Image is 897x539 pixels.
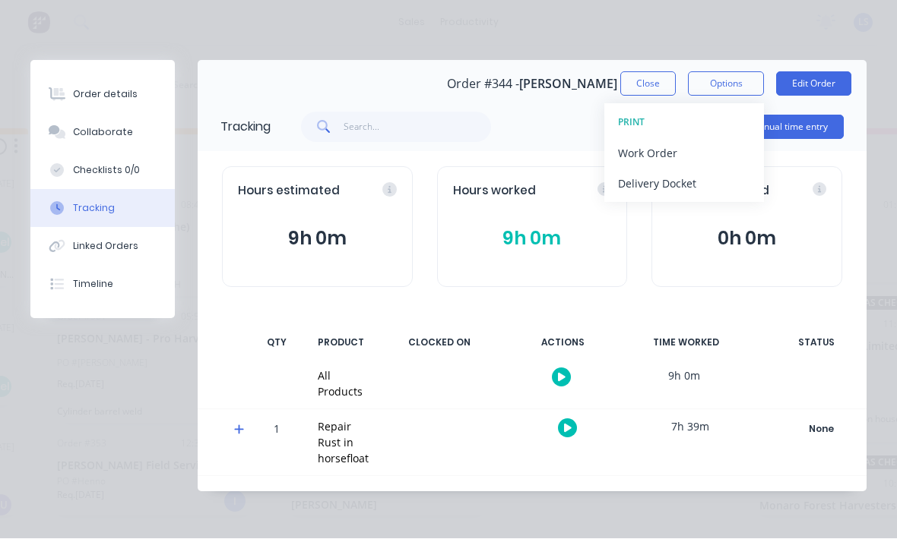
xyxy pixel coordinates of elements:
button: PRINT [604,108,764,138]
button: Linked Orders [30,228,175,266]
div: None [766,420,876,440]
button: Tracking [30,190,175,228]
div: Delivery Docket [618,173,750,195]
button: Add manual time entry [715,115,844,140]
input: Search... [344,112,492,143]
button: Checklists 0/0 [30,152,175,190]
span: Order #344 - [447,77,519,92]
button: Work Order [604,138,764,169]
button: Order details [30,76,175,114]
div: 9h 0m [627,359,741,393]
div: All Products [318,368,363,400]
div: Linked Orders [73,240,138,254]
button: Timeline [30,266,175,304]
span: Hours estimated [238,183,340,200]
button: 9h 0m [238,225,397,254]
div: Timeline [73,278,113,292]
button: Close [620,72,676,96]
span: Hours worked [453,183,536,200]
button: Delivery Docket [604,169,764,199]
div: QTY [254,327,300,359]
div: Tracking [220,118,271,137]
div: Repair Rust in horsefloat [318,419,369,467]
button: 0h 0m [667,225,826,254]
div: Order details [73,88,138,102]
div: 7h 39m [633,410,747,444]
div: Checklists 0/0 [73,164,140,178]
div: CLOCKED ON [382,327,496,359]
div: PRINT [618,113,750,133]
button: None [765,419,876,440]
div: STATUS [752,327,881,359]
div: Work Order [618,143,750,165]
button: Options [688,72,764,96]
button: Collaborate [30,114,175,152]
button: 9h 0m [453,225,612,254]
button: Edit Order [776,72,851,96]
div: Collaborate [73,126,133,140]
span: [PERSON_NAME] [519,77,617,92]
div: PRODUCT [309,327,373,359]
div: 1 [254,412,300,476]
div: ACTIONS [506,327,620,359]
div: TIME WORKED [629,327,743,359]
div: Tracking [73,202,115,216]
